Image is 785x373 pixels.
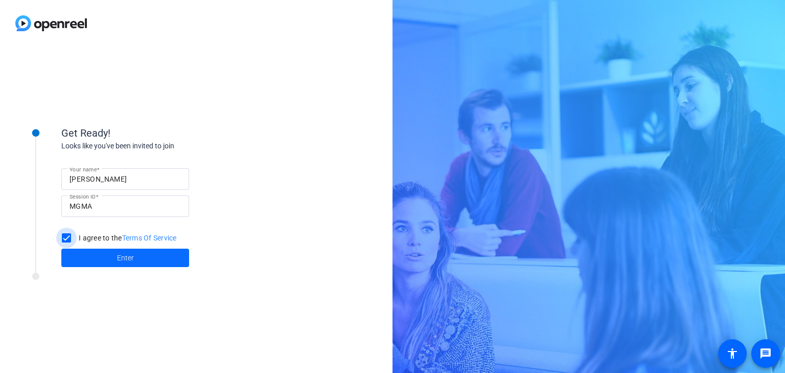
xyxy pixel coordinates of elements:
button: Enter [61,249,189,267]
div: Get Ready! [61,125,266,141]
mat-label: Session ID [70,193,96,200]
mat-label: Your name [70,166,97,172]
mat-icon: message [759,347,772,360]
label: I agree to the [77,233,177,243]
span: Enter [117,253,134,264]
a: Terms Of Service [122,234,177,242]
div: Looks like you've been invited to join [61,141,266,151]
mat-icon: accessibility [726,347,738,360]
